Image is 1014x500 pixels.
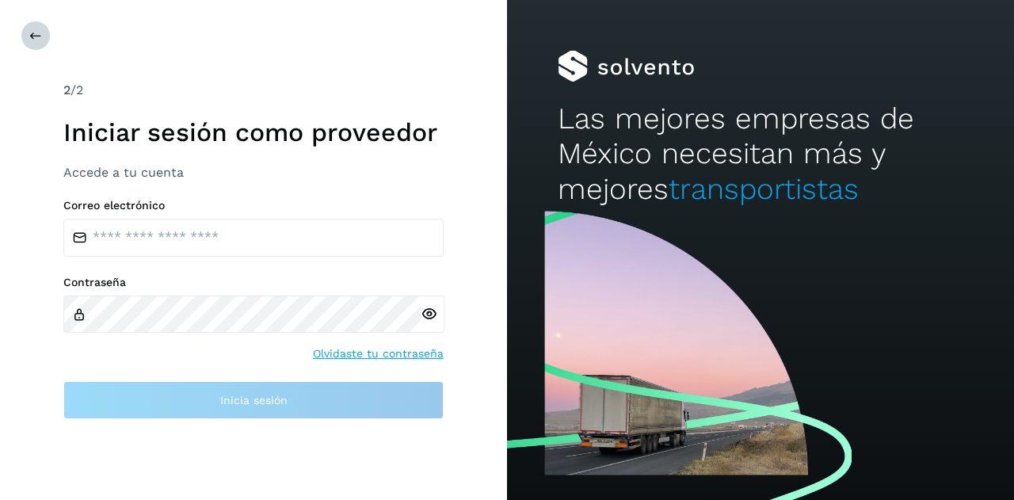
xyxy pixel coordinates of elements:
a: Olvidaste tu contraseña [313,345,444,362]
h2: Las mejores empresas de México necesitan más y mejores [558,101,963,207]
div: /2 [63,81,444,100]
span: Inicia sesión [220,395,288,406]
label: Contraseña [63,276,444,289]
span: transportistas [669,172,859,206]
h3: Accede a tu cuenta [63,165,444,180]
h1: Iniciar sesión como proveedor [63,117,444,147]
label: Correo electrónico [63,199,444,212]
span: 2 [63,82,71,97]
button: Inicia sesión [63,381,444,419]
